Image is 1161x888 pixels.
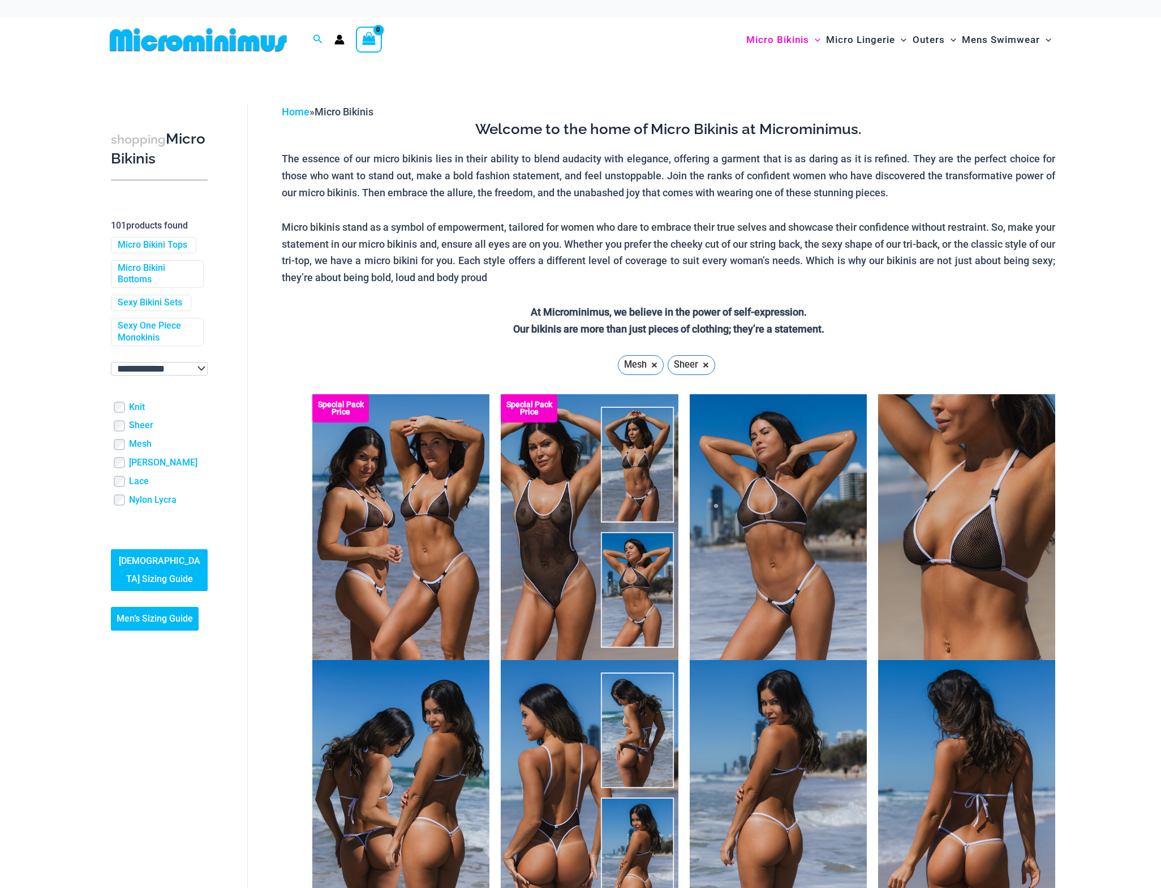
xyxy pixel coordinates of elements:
a: OutersMenu ToggleMenu Toggle [910,23,959,57]
img: Tradewinds Ink and Ivory 384 Halter 453 Micro 02 [690,394,867,660]
a: Micro Bikini Bottoms [118,262,195,286]
select: wpc-taxonomy-pa_color-745982 [111,362,208,376]
a: Sexy One Piece Monokinis [118,320,195,344]
a: [DEMOGRAPHIC_DATA] Sizing Guide [111,549,208,591]
h3: Welcome to the home of Micro Bikinis at Microminimus. [282,120,1055,139]
a: Micro LingerieMenu ToggleMenu Toggle [823,23,909,57]
a: Micro Bikini Tops [118,239,187,251]
a: Lace [129,476,149,488]
span: shopping [111,132,166,146]
h3: Micro Bikinis [111,130,208,169]
a: Home [282,106,309,118]
a: Micro BikinisMenu ToggleMenu Toggle [743,23,823,57]
img: Tradewinds Ink and Ivory 317 Tri Top 01 [878,394,1055,660]
strong: Our bikinis are more than just pieces of clothing; they’re a statement. [513,323,824,335]
span: Micro Bikinis [746,25,809,54]
a: Search icon link [313,33,323,47]
span: Mens Swimwear [962,25,1040,54]
span: Menu Toggle [809,25,820,54]
a: [PERSON_NAME] [129,457,197,469]
b: Special Pack Price [312,401,369,416]
img: Collection Pack [501,394,678,660]
p: products found [111,217,208,235]
span: × [651,360,657,369]
span: Sheer [674,356,698,373]
span: Menu Toggle [945,25,956,54]
a: Knit [129,402,145,413]
a: Nylon Lycra [129,494,177,506]
a: Mesh × [618,355,664,375]
a: Mesh [129,438,152,450]
img: MM SHOP LOGO FLAT [105,27,291,53]
a: Account icon link [334,35,345,45]
nav: Site Navigation [742,21,1056,59]
span: Micro Lingerie [826,25,895,54]
span: Micro Bikinis [315,106,373,118]
a: Sheer × [668,355,715,375]
a: Mens SwimwearMenu ToggleMenu Toggle [959,23,1054,57]
p: The essence of our micro bikinis lies in their ability to blend audacity with elegance, offering ... [282,150,1055,201]
img: Top Bum Pack [312,394,489,660]
span: » [282,106,373,118]
strong: At Microminimus, we believe in the power of self-expression. [531,306,807,318]
span: Menu Toggle [1040,25,1051,54]
p: Micro bikinis stand as a symbol of empowerment, tailored for women who dare to embrace their true... [282,219,1055,286]
a: Sexy Bikini Sets [118,297,182,309]
a: View Shopping Cart, empty [356,27,382,53]
b: Special Pack Price [501,401,557,416]
a: Sheer [129,420,153,432]
span: Menu Toggle [895,25,906,54]
span: 101 [111,220,126,231]
span: × [703,360,709,369]
span: Outers [913,25,945,54]
span: Mesh [624,356,647,373]
a: Men’s Sizing Guide [111,607,199,631]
